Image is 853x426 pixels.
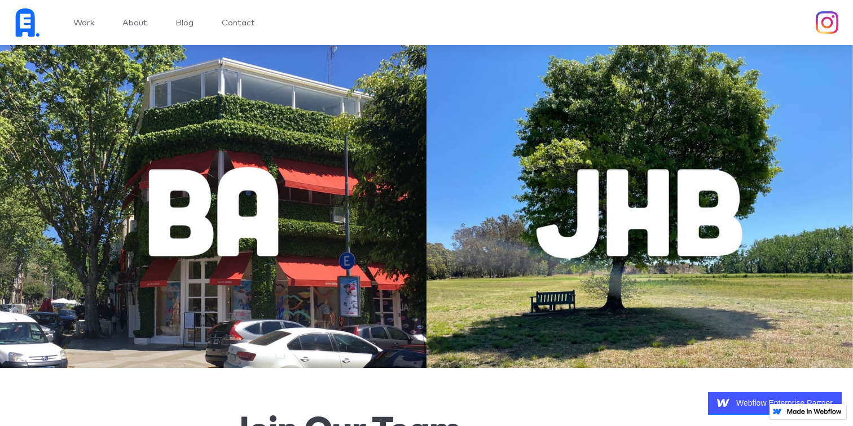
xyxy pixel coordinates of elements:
[222,19,255,27] a: Contact
[175,19,194,27] a: Blog
[708,392,842,415] a: Webflow Enterprise Partner
[717,397,729,409] img: Webflow
[122,19,147,27] a: About
[73,19,94,27] a: Work
[786,409,842,414] img: Made in Webflow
